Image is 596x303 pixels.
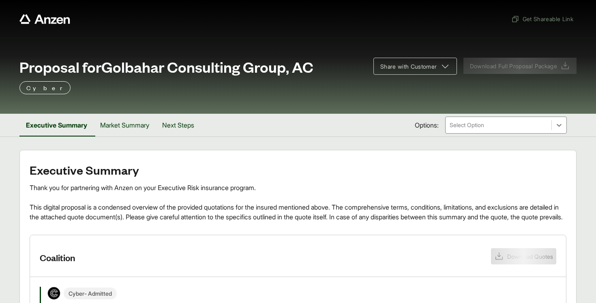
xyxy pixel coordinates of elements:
[380,62,437,71] span: Share with Customer
[19,58,313,75] span: Proposal for Golbahar Consulting Group, AC
[48,287,60,299] img: Coalition
[373,58,457,75] button: Share with Customer
[470,62,557,70] span: Download Full Proposal Package
[511,15,573,23] span: Get Shareable Link
[19,114,94,136] button: Executive Summary
[26,83,64,93] p: Cyber
[94,114,156,136] button: Market Summary
[30,163,566,176] h2: Executive Summary
[19,14,70,24] a: Anzen website
[156,114,201,136] button: Next Steps
[64,288,117,299] span: Cyber - Admitted
[415,120,439,130] span: Options:
[508,11,577,26] button: Get Shareable Link
[30,183,566,222] div: Thank you for partnering with Anzen on your Executive Risk insurance program. This digital propos...
[40,251,75,264] h3: Coalition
